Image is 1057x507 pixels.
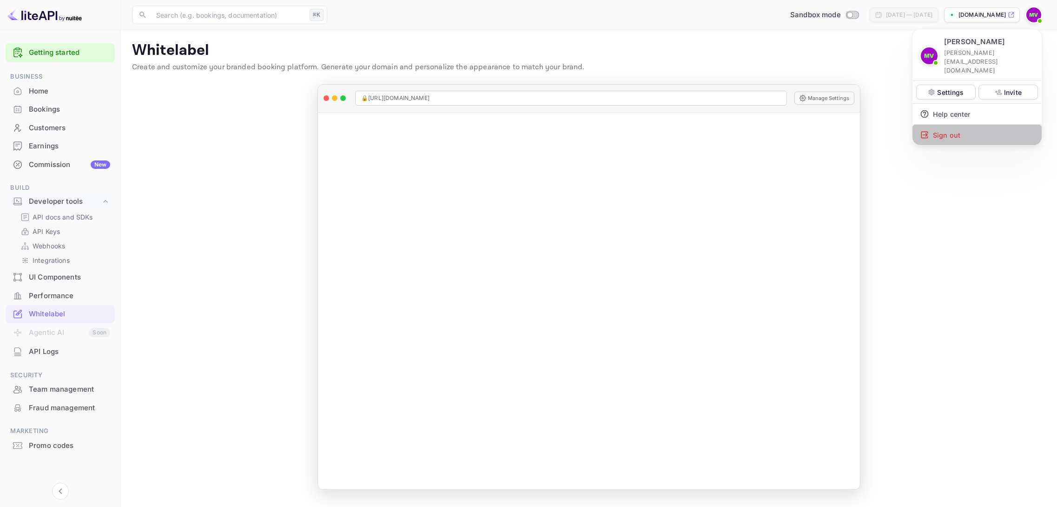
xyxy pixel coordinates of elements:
[937,87,964,97] p: Settings
[944,37,1005,47] p: [PERSON_NAME]
[921,47,938,64] img: Michael Vogt
[912,104,1042,124] div: Help center
[944,48,1034,75] p: [PERSON_NAME][EMAIL_ADDRESS][DOMAIN_NAME]
[912,125,1042,145] div: Sign out
[1004,87,1022,97] p: Invite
